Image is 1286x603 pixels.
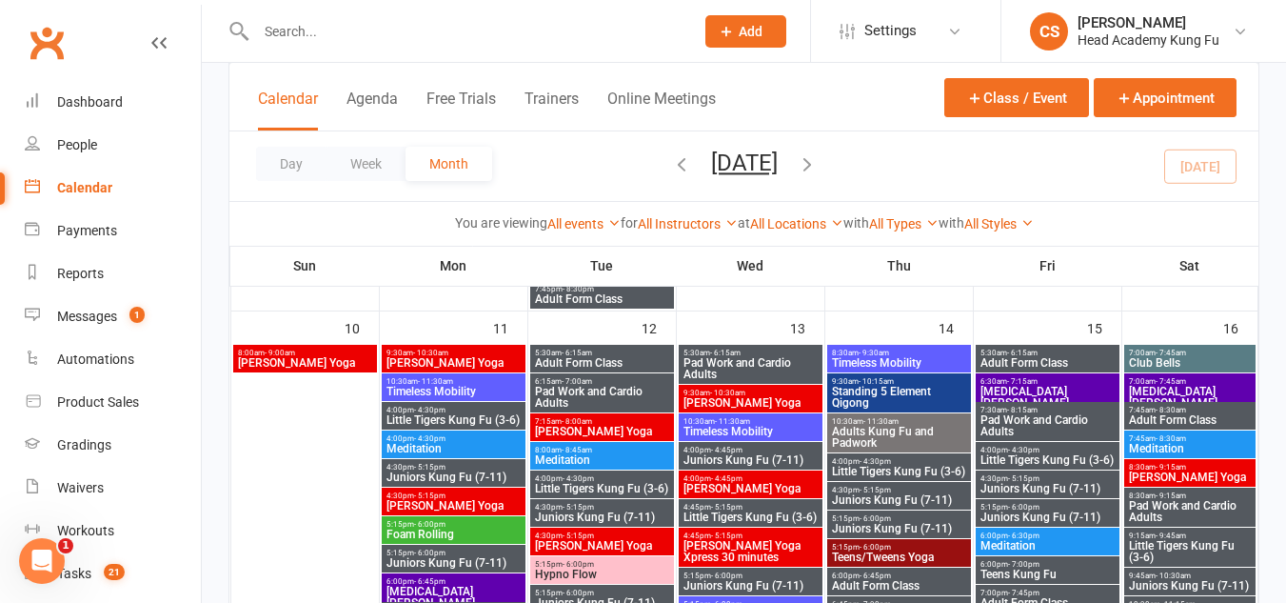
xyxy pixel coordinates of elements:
a: Calendar [25,167,201,210]
strong: for [621,215,638,231]
a: All Types [869,216,939,231]
span: 1 [58,538,73,553]
span: - 6:00pm [711,572,742,580]
span: - 10:30am [710,389,745,397]
span: 4:00pm [386,434,522,443]
span: Juniors Kung Fu (7-11) [386,557,522,569]
div: Gradings [57,437,111,452]
span: - 6:00pm [414,549,445,557]
span: Adults Kung Fu and Padwork [831,426,967,449]
span: 9:15am [1128,532,1253,540]
span: - 7:45pm [1008,589,1039,597]
span: - 9:00am [265,349,295,357]
span: 6:00pm [831,572,967,580]
a: Dashboard [25,81,201,124]
span: 7:45am [1128,406,1253,414]
span: 7:45am [1128,434,1253,443]
span: Meditation [979,540,1116,552]
span: - 9:30am [859,349,889,357]
span: 4:00pm [386,406,522,414]
span: [PERSON_NAME] Yoga [534,426,670,437]
th: Tue [527,246,676,286]
span: Adult Form Class [534,293,670,305]
div: Dashboard [57,94,123,110]
span: - 11:30am [715,417,750,426]
div: 14 [939,312,973,343]
button: Week [326,147,406,181]
span: - 8:30pm [563,285,594,293]
span: 4:30pm [386,463,522,472]
span: 4:30pm [831,486,967,494]
a: Product Sales [25,381,201,424]
span: 6:00pm [979,532,1116,540]
span: 7:30am [979,406,1116,414]
span: - 5:15pm [1008,474,1039,483]
span: - 6:00pm [414,520,445,529]
span: - 7:00pm [1008,560,1039,569]
span: - 6:45pm [414,577,445,586]
a: Messages 1 [25,295,201,338]
span: - 4:30pm [563,474,594,483]
span: Meditation [386,443,522,454]
span: Adult Form Class [979,357,1116,369]
span: Pad Work and Cardio Adults [979,414,1116,437]
span: Meditation [534,454,670,466]
span: 4:30pm [386,492,522,500]
span: Juniors Kung Fu (7-11) [979,512,1116,523]
span: Pad Work and Cardio Adults [534,386,670,409]
a: Workouts [25,510,201,553]
span: 5:15pm [386,549,522,557]
a: Automations [25,338,201,381]
span: - 7:15am [1007,377,1038,386]
th: Mon [379,246,527,286]
a: Clubworx [23,19,70,67]
div: 12 [642,312,676,343]
span: 9:30am [386,349,522,357]
span: 6:15am [534,377,670,386]
span: - 10:30am [1156,572,1191,580]
span: 4:00pm [534,474,670,483]
span: - 5:15pm [711,532,742,540]
span: - 5:15pm [414,492,445,500]
span: 10:30am [831,417,967,426]
div: 15 [1087,312,1121,343]
span: - 4:30pm [860,457,891,466]
span: Pad Work and Cardio Adults [683,357,819,380]
span: - 4:30pm [1008,446,1039,454]
span: Foam Rolling [386,529,522,540]
span: 6:00pm [386,577,522,586]
span: Adult Form Class [831,580,967,592]
span: - 9:45am [1156,532,1186,540]
span: 5:15pm [534,589,670,597]
span: - 6:15am [710,349,741,357]
span: 5:30am [534,349,670,357]
button: Trainers [524,90,579,131]
div: Waivers [57,480,104,495]
span: 10:30am [386,377,522,386]
span: Little Tigers Kung Fu (3-6) [831,466,967,477]
span: 7:00am [1128,349,1253,357]
div: Reports [57,266,104,281]
span: 5:15pm [831,543,967,552]
span: 6:00pm [979,560,1116,569]
span: 7:00pm [979,589,1116,597]
th: Sat [1121,246,1258,286]
span: 7:45pm [534,285,670,293]
button: Calendar [258,90,318,131]
span: 9:45am [1128,572,1253,580]
span: Juniors Kung Fu (7-11) [683,454,819,466]
span: - 6:00pm [563,589,594,597]
div: CS [1030,12,1068,50]
a: People [25,124,201,167]
span: Adult Form Class [1128,414,1253,426]
span: 8:30am [1128,492,1253,500]
span: Juniors Kung Fu (7-11) [386,472,522,483]
button: Month [406,147,492,181]
span: 21 [104,564,125,580]
span: - 7:45am [1156,377,1186,386]
span: - 6:15am [562,349,592,357]
span: - 6:15am [1007,349,1038,357]
div: Tasks [57,566,91,581]
span: 5:30am [979,349,1116,357]
div: Workouts [57,523,114,538]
